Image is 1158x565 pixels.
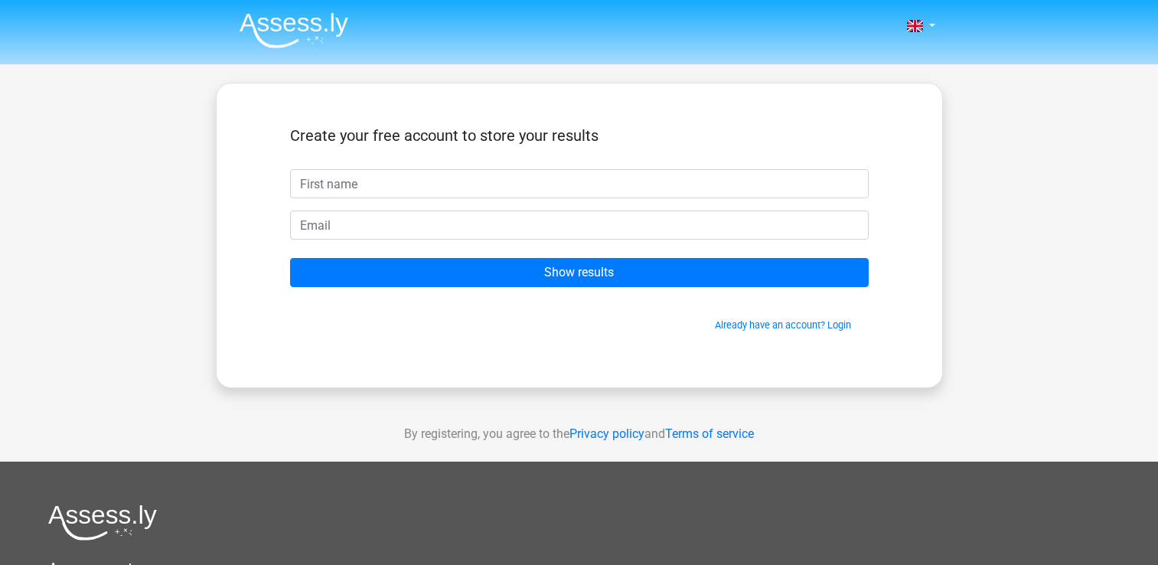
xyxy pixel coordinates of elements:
[715,319,851,331] a: Already have an account? Login
[290,126,869,145] h5: Create your free account to store your results
[48,505,157,541] img: Assessly logo
[569,426,644,441] a: Privacy policy
[665,426,754,441] a: Terms of service
[290,258,869,287] input: Show results
[240,12,348,48] img: Assessly
[290,169,869,198] input: First name
[290,211,869,240] input: Email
